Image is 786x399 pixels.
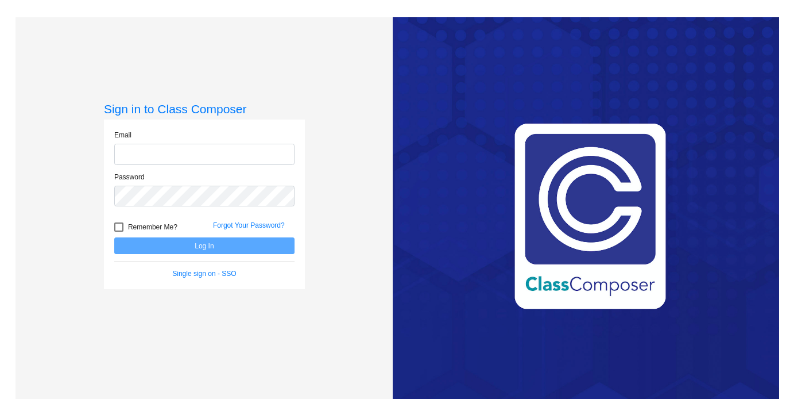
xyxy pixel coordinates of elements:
[213,221,285,229] a: Forgot Your Password?
[114,172,145,182] label: Password
[172,270,236,278] a: Single sign on - SSO
[114,237,295,254] button: Log In
[104,102,305,116] h3: Sign in to Class Composer
[114,130,131,140] label: Email
[128,220,177,234] span: Remember Me?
